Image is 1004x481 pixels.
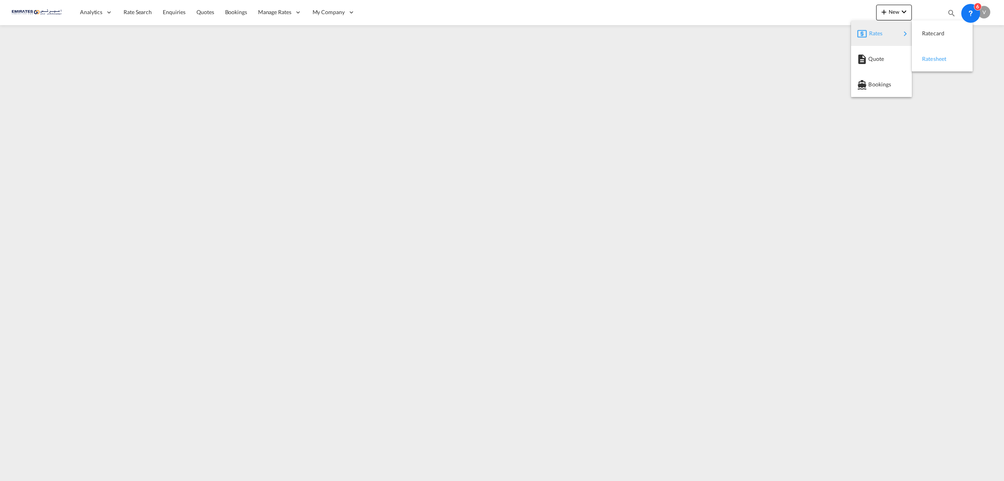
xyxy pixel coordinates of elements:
[869,26,878,41] span: Rates
[922,26,931,41] span: Ratecard
[918,49,966,69] div: Ratesheet
[918,24,966,43] div: Ratecard
[857,49,906,69] div: Quote
[922,51,931,67] span: Ratesheet
[900,29,910,38] md-icon: icon-chevron-right
[868,51,877,67] span: Quote
[868,77,877,92] span: Bookings
[851,71,912,97] button: Bookings
[857,75,906,94] div: Bookings
[851,46,912,71] button: Quote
